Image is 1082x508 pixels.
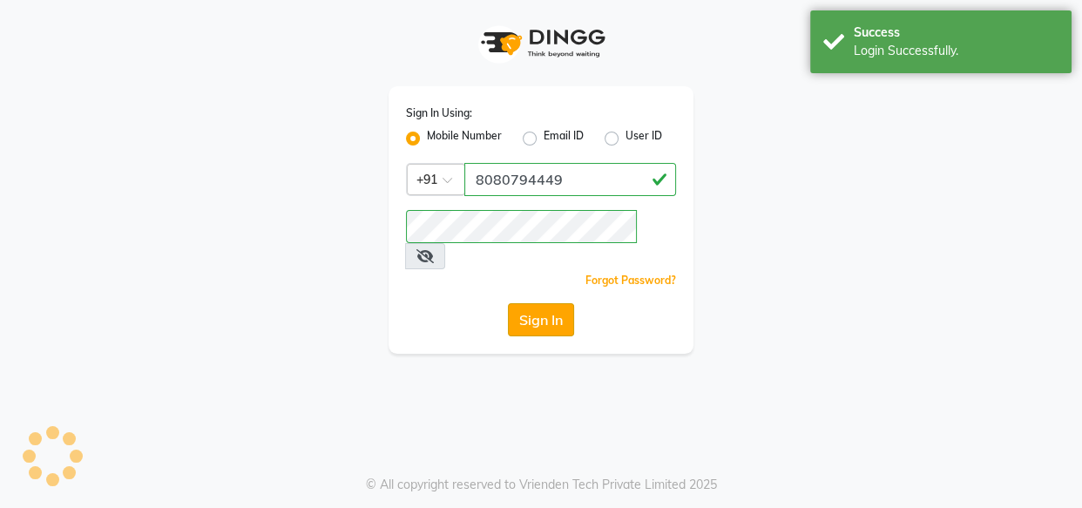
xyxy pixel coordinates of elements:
[854,42,1058,60] div: Login Successfully.
[464,163,676,196] input: Username
[854,24,1058,42] div: Success
[471,17,611,69] img: logo1.svg
[406,210,637,243] input: Username
[626,128,662,149] label: User ID
[585,274,676,287] a: Forgot Password?
[544,128,584,149] label: Email ID
[508,303,574,336] button: Sign In
[406,105,472,121] label: Sign In Using:
[427,128,502,149] label: Mobile Number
